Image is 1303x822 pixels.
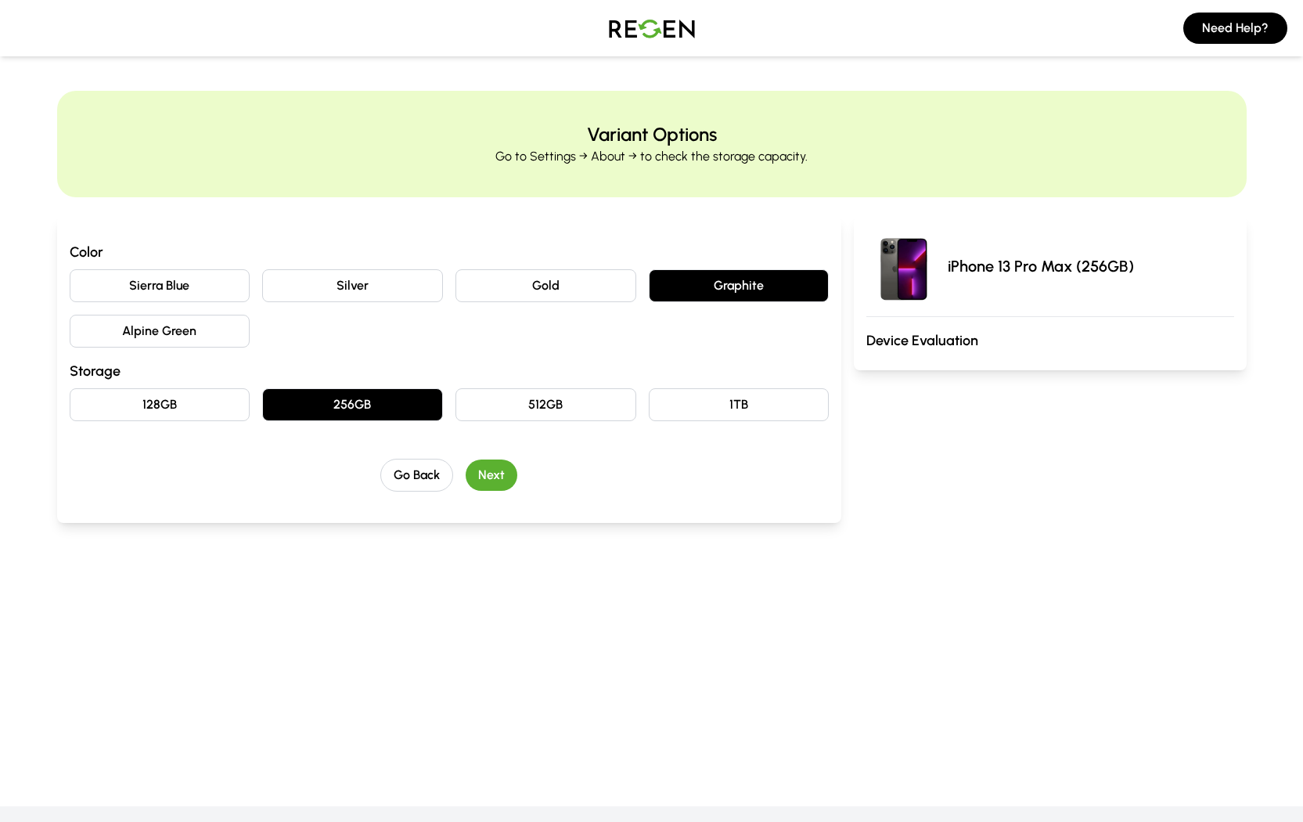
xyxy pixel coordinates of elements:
button: 256GB [262,388,443,421]
button: Sierra Blue [70,269,250,302]
button: 128GB [70,388,250,421]
button: Next [466,460,517,491]
button: 512GB [455,388,636,421]
button: Need Help? [1183,13,1287,44]
button: 1TB [649,388,830,421]
h3: Storage [70,360,830,382]
h3: Color [70,241,830,263]
p: iPhone 13 Pro Max (256GB) [948,255,1134,277]
button: Gold [455,269,636,302]
button: Silver [262,269,443,302]
img: Logo [597,6,707,50]
h3: Device Evaluation [866,330,1233,352]
h2: Variant Options [587,122,717,147]
p: Go to Settings → About → to check the storage capacity. [495,147,808,166]
img: iPhone 13 Pro Max [866,229,941,304]
button: Graphite [649,269,830,302]
button: Go Back [380,459,453,492]
button: Alpine Green [70,315,250,348]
